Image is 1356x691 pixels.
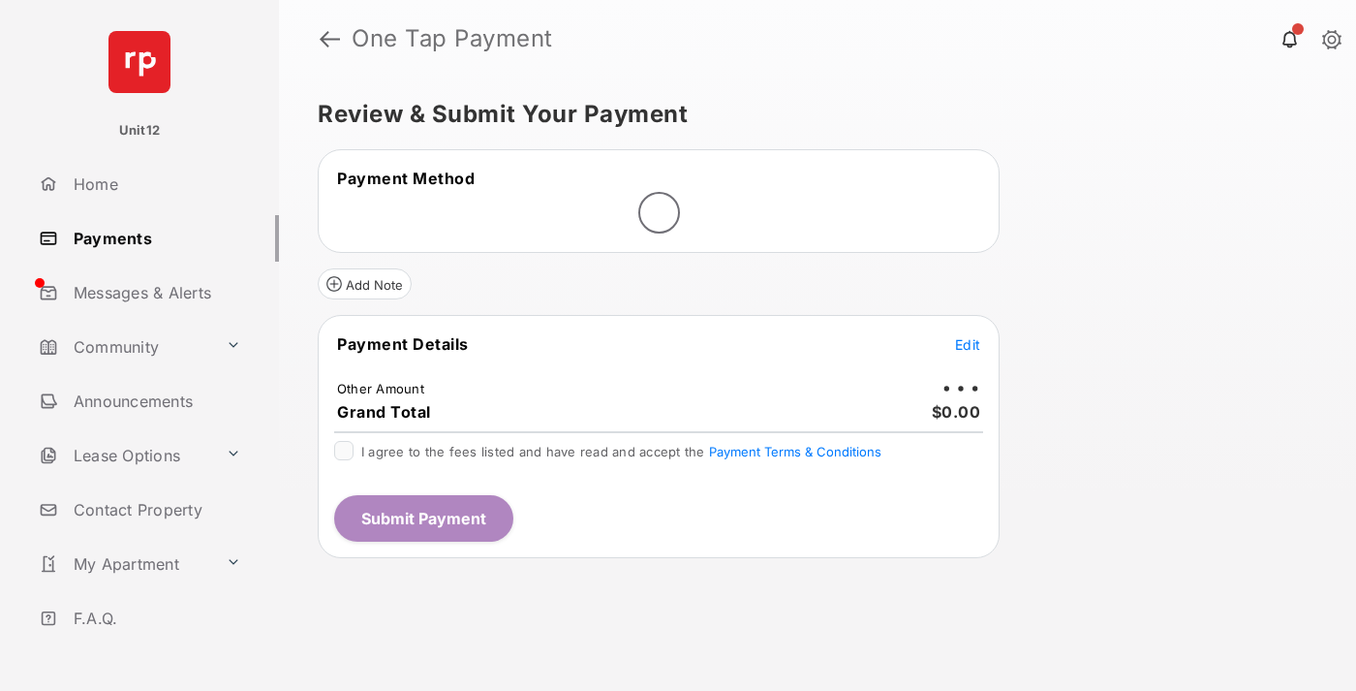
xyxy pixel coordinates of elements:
[119,121,161,141] p: Unit12
[336,380,425,397] td: Other Amount
[352,27,553,50] strong: One Tap Payment
[334,495,513,542] button: Submit Payment
[318,268,412,299] button: Add Note
[709,444,881,459] button: I agree to the fees listed and have read and accept the
[955,336,980,353] span: Edit
[31,161,279,207] a: Home
[932,402,981,422] span: $0.00
[108,31,170,93] img: svg+xml;base64,PHN2ZyB4bWxucz0iaHR0cDovL3d3dy53My5vcmcvMjAwMC9zdmciIHdpZHRoPSI2NCIgaGVpZ2h0PSI2NC...
[361,444,881,459] span: I agree to the fees listed and have read and accept the
[31,378,279,424] a: Announcements
[31,269,279,316] a: Messages & Alerts
[31,324,218,370] a: Community
[955,334,980,354] button: Edit
[337,334,469,354] span: Payment Details
[337,402,431,422] span: Grand Total
[337,169,475,188] span: Payment Method
[31,215,279,262] a: Payments
[31,595,279,642] a: F.A.Q.
[31,487,279,533] a: Contact Property
[31,541,218,587] a: My Apartment
[31,432,218,479] a: Lease Options
[318,103,1302,126] h5: Review & Submit Your Payment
